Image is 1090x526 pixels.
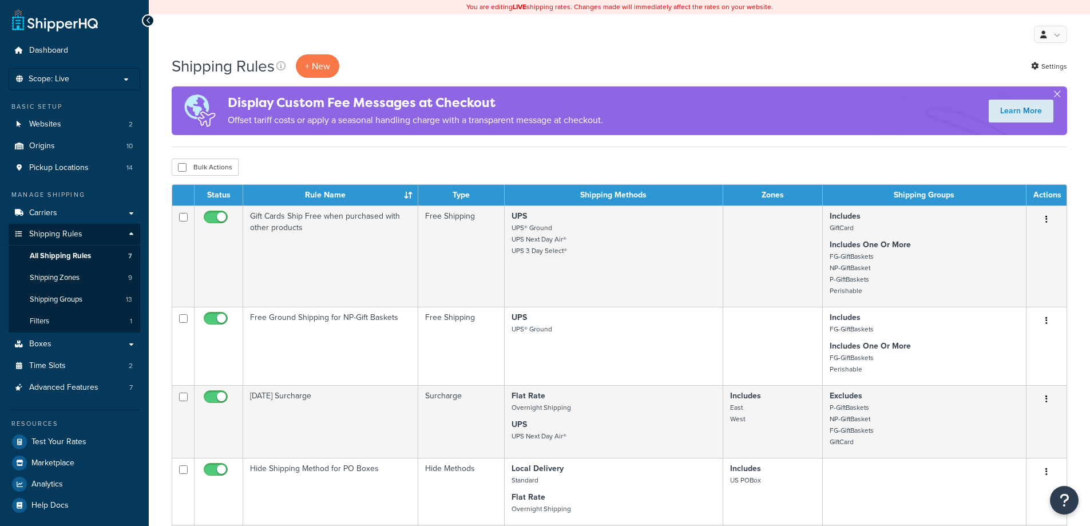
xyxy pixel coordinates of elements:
small: East West [730,402,745,424]
small: Overnight Shipping [512,402,571,413]
a: All Shipping Rules 7 [9,246,140,267]
strong: UPS [512,210,527,222]
td: Surcharge [418,385,505,458]
a: Help Docs [9,495,140,516]
th: Status [195,185,243,205]
span: All Shipping Rules [30,251,91,261]
span: 14 [126,163,133,173]
span: 9 [128,273,132,283]
img: duties-banner-06bc72dcb5fe05cb3f9472aba00be2ae8eb53ab6f0d8bb03d382ba314ac3c341.png [172,86,228,135]
th: Shipping Methods [505,185,723,205]
a: Origins 10 [9,136,140,157]
a: Shipping Groups 13 [9,289,140,310]
th: Shipping Groups [823,185,1026,205]
button: Open Resource Center [1050,486,1079,515]
th: Rule Name : activate to sort column ascending [243,185,418,205]
small: FG-GiftBaskets [830,324,874,334]
span: Test Your Rates [31,437,86,447]
li: Filters [9,311,140,332]
strong: Includes One Or More [830,239,911,251]
td: Free Shipping [418,205,505,307]
div: Resources [9,419,140,429]
small: UPS® Ground [512,324,552,334]
a: Pickup Locations 14 [9,157,140,179]
p: Offset tariff costs or apply a seasonal handling charge with a transparent message at checkout. [228,112,603,128]
span: 10 [126,141,133,151]
small: GiftCard [830,223,854,233]
a: Shipping Zones 9 [9,267,140,288]
span: Dashboard [29,46,68,56]
strong: Includes [730,462,761,474]
span: Boxes [29,339,51,349]
td: Gift Cards Ship Free when purchased with other products [243,205,418,307]
span: Filters [30,317,49,326]
a: Settings [1031,58,1067,74]
strong: UPS [512,418,527,430]
td: Free Shipping [418,307,505,385]
a: Learn More [989,100,1053,122]
span: Pickup Locations [29,163,89,173]
span: Advanced Features [29,383,98,393]
small: UPS Next Day Air® [512,431,566,441]
span: 7 [129,383,133,393]
li: Shipping Groups [9,289,140,310]
small: P-GiftBaskets NP-GiftBasket FG-GiftBaskets GiftCard [830,402,874,447]
td: [DATE] Surcharge [243,385,418,458]
span: 7 [128,251,132,261]
div: Basic Setup [9,102,140,112]
a: Marketplace [9,453,140,473]
strong: Excludes [830,390,862,402]
strong: Includes [830,311,861,323]
a: Analytics [9,474,140,495]
span: Carriers [29,208,57,218]
li: Websites [9,114,140,135]
strong: Includes [730,390,761,402]
small: FG-GiftBaskets Perishable [830,353,874,374]
h1: Shipping Rules [172,55,275,77]
span: Websites [29,120,61,129]
a: Filters 1 [9,311,140,332]
strong: UPS [512,311,527,323]
a: Websites 2 [9,114,140,135]
td: Free Ground Shipping for NP-Gift Baskets [243,307,418,385]
strong: Includes [830,210,861,222]
th: Actions [1026,185,1067,205]
small: FG-GiftBaskets NP-GiftBasket P-GiftBaskets Perishable [830,251,874,296]
li: All Shipping Rules [9,246,140,267]
a: Carriers [9,203,140,224]
span: Scope: Live [29,74,69,84]
strong: Includes One Or More [830,340,911,352]
a: Shipping Rules [9,224,140,245]
td: Hide Shipping Method for PO Boxes [243,458,418,525]
strong: Flat Rate [512,491,545,503]
span: Shipping Rules [29,230,82,239]
a: Test Your Rates [9,432,140,452]
a: Time Slots 2 [9,355,140,377]
li: Shipping Rules [9,224,140,333]
small: UPS® Ground UPS Next Day Air® UPS 3 Day Select® [512,223,567,256]
b: LIVE [513,2,526,12]
span: 2 [129,120,133,129]
li: Shipping Zones [9,267,140,288]
p: + New [296,54,339,78]
small: US POBox [730,475,761,485]
span: 2 [129,361,133,371]
span: 13 [126,295,132,304]
span: Help Docs [31,501,69,511]
td: Hide Methods [418,458,505,525]
span: Origins [29,141,55,151]
strong: Local Delivery [512,462,564,474]
strong: Flat Rate [512,390,545,402]
span: 1 [130,317,132,326]
li: Dashboard [9,40,140,61]
a: Boxes [9,334,140,355]
span: Analytics [31,480,63,489]
th: Type [418,185,505,205]
span: Shipping Zones [30,273,80,283]
li: Time Slots [9,355,140,377]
